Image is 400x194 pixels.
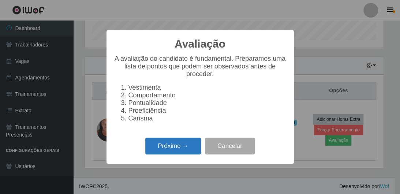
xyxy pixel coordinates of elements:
li: Vestimenta [128,84,287,92]
li: Carisma [128,115,287,122]
li: Pontualidade [128,99,287,107]
li: Proeficiência [128,107,287,115]
li: Comportamento [128,92,287,99]
p: A avaliação do candidato é fundamental. Preparamos uma lista de pontos que podem ser observados a... [114,55,287,78]
h2: Avaliação [175,37,225,51]
button: Próximo → [145,138,201,155]
button: Cancelar [205,138,255,155]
